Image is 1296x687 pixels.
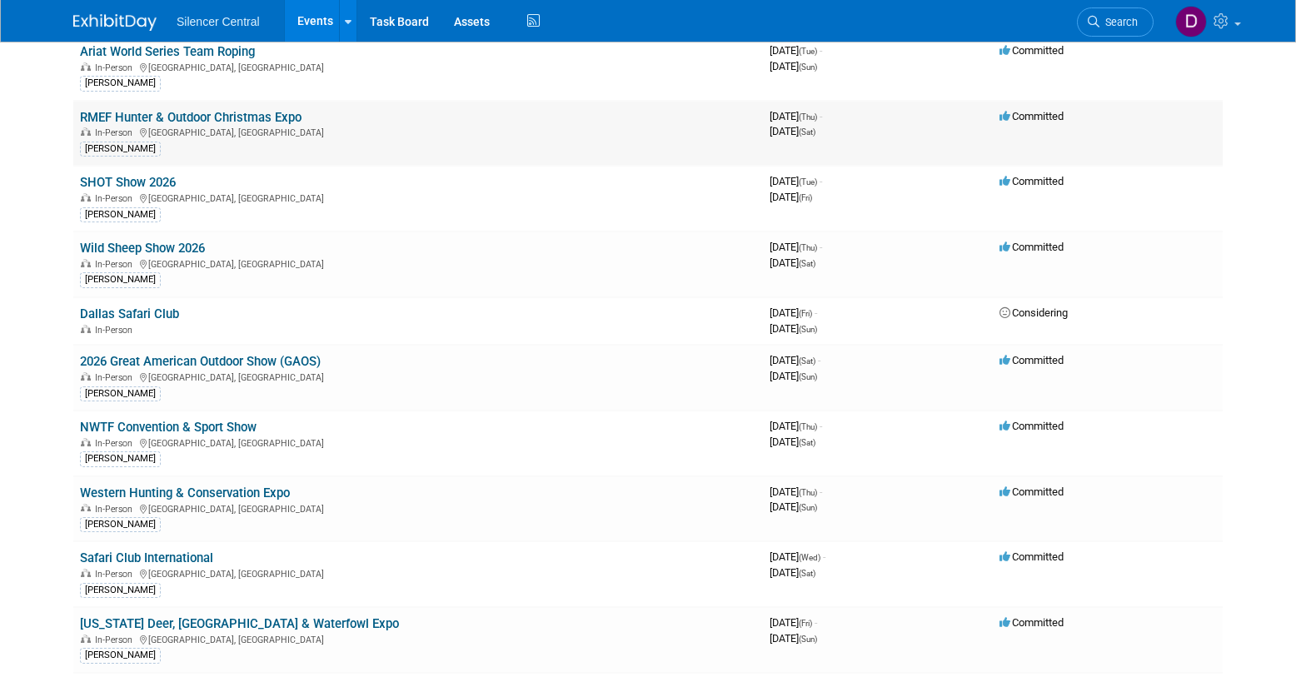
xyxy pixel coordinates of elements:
[80,110,302,125] a: RMEF Hunter & Outdoor Christmas Expo
[820,241,822,253] span: -
[95,127,137,138] span: In-Person
[799,193,812,202] span: (Fri)
[999,550,1064,563] span: Committed
[80,386,161,401] div: [PERSON_NAME]
[81,438,91,446] img: In-Person Event
[770,322,817,335] span: [DATE]
[799,503,817,512] span: (Sun)
[820,420,822,432] span: -
[80,60,756,73] div: [GEOGRAPHIC_DATA], [GEOGRAPHIC_DATA]
[80,420,257,435] a: NWTF Convention & Sport Show
[770,110,822,122] span: [DATE]
[999,306,1068,319] span: Considering
[80,566,756,580] div: [GEOGRAPHIC_DATA], [GEOGRAPHIC_DATA]
[799,112,817,122] span: (Thu)
[999,485,1064,498] span: Committed
[770,550,825,563] span: [DATE]
[799,309,812,318] span: (Fri)
[770,370,817,382] span: [DATE]
[95,325,137,336] span: In-Person
[999,241,1064,253] span: Committed
[820,175,822,187] span: -
[815,616,817,629] span: -
[80,142,161,157] div: [PERSON_NAME]
[80,517,161,532] div: [PERSON_NAME]
[95,635,137,645] span: In-Person
[80,632,756,645] div: [GEOGRAPHIC_DATA], [GEOGRAPHIC_DATA]
[823,550,825,563] span: -
[73,14,157,31] img: ExhibitDay
[799,438,815,447] span: (Sat)
[80,370,756,383] div: [GEOGRAPHIC_DATA], [GEOGRAPHIC_DATA]
[80,241,205,256] a: Wild Sheep Show 2026
[799,372,817,381] span: (Sun)
[95,193,137,204] span: In-Person
[770,436,815,448] span: [DATE]
[80,125,756,138] div: [GEOGRAPHIC_DATA], [GEOGRAPHIC_DATA]
[770,632,817,645] span: [DATE]
[770,256,815,269] span: [DATE]
[95,569,137,580] span: In-Person
[80,306,179,321] a: Dallas Safari Club
[770,125,815,137] span: [DATE]
[80,44,255,59] a: Ariat World Series Team Roping
[770,44,822,57] span: [DATE]
[80,451,161,466] div: [PERSON_NAME]
[799,356,815,366] span: (Sat)
[999,354,1064,366] span: Committed
[95,438,137,449] span: In-Person
[177,15,260,28] span: Silencer Central
[80,76,161,91] div: [PERSON_NAME]
[81,569,91,577] img: In-Person Event
[81,193,91,202] img: In-Person Event
[799,619,812,628] span: (Fri)
[95,259,137,270] span: In-Person
[770,60,817,72] span: [DATE]
[799,488,817,497] span: (Thu)
[95,372,137,383] span: In-Person
[999,616,1064,629] span: Committed
[95,504,137,515] span: In-Person
[770,241,822,253] span: [DATE]
[818,354,820,366] span: -
[81,325,91,333] img: In-Person Event
[770,354,820,366] span: [DATE]
[770,485,822,498] span: [DATE]
[80,616,399,631] a: [US_STATE] Deer, [GEOGRAPHIC_DATA] & Waterfowl Expo
[95,62,137,73] span: In-Person
[770,420,822,432] span: [DATE]
[999,420,1064,432] span: Committed
[1099,16,1138,28] span: Search
[81,259,91,267] img: In-Person Event
[799,422,817,431] span: (Thu)
[80,436,756,449] div: [GEOGRAPHIC_DATA], [GEOGRAPHIC_DATA]
[80,648,161,663] div: [PERSON_NAME]
[770,566,815,579] span: [DATE]
[799,62,817,72] span: (Sun)
[80,501,756,515] div: [GEOGRAPHIC_DATA], [GEOGRAPHIC_DATA]
[80,583,161,598] div: [PERSON_NAME]
[999,110,1064,122] span: Committed
[770,616,817,629] span: [DATE]
[770,191,812,203] span: [DATE]
[999,175,1064,187] span: Committed
[799,177,817,187] span: (Tue)
[81,504,91,512] img: In-Person Event
[820,110,822,122] span: -
[999,44,1064,57] span: Committed
[815,306,817,319] span: -
[770,175,822,187] span: [DATE]
[80,191,756,204] div: [GEOGRAPHIC_DATA], [GEOGRAPHIC_DATA]
[80,175,176,190] a: SHOT Show 2026
[80,207,161,222] div: [PERSON_NAME]
[81,127,91,136] img: In-Person Event
[799,325,817,334] span: (Sun)
[799,243,817,252] span: (Thu)
[820,44,822,57] span: -
[770,500,817,513] span: [DATE]
[80,256,756,270] div: [GEOGRAPHIC_DATA], [GEOGRAPHIC_DATA]
[799,127,815,137] span: (Sat)
[799,553,820,562] span: (Wed)
[799,47,817,56] span: (Tue)
[799,259,815,268] span: (Sat)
